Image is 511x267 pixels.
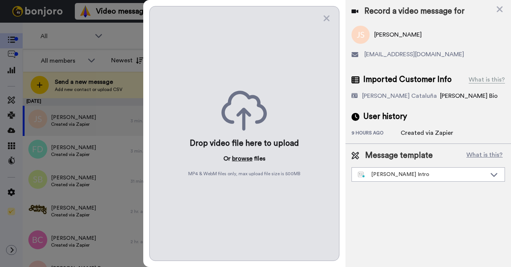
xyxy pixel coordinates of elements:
div: Created via Zapier [401,128,453,137]
span: [PERSON_NAME] Bio [440,93,498,99]
span: [EMAIL_ADDRESS][DOMAIN_NAME] [364,50,464,59]
span: Message template [365,150,433,161]
img: nextgen-template.svg [358,172,365,178]
div: [PERSON_NAME] Intro [358,171,486,178]
span: MP4 & WebM files only, max upload file size is 500 MB [188,171,300,177]
div: Drop video file here to upload [190,138,299,149]
p: Or files [223,154,265,163]
span: User history [363,111,407,122]
div: What is this? [469,75,505,84]
div: 9 hours ago [352,130,401,137]
span: Imported Customer Info [363,74,452,85]
button: browse [232,154,252,163]
button: What is this? [464,150,505,161]
div: [PERSON_NAME] Cataluña [362,91,437,100]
